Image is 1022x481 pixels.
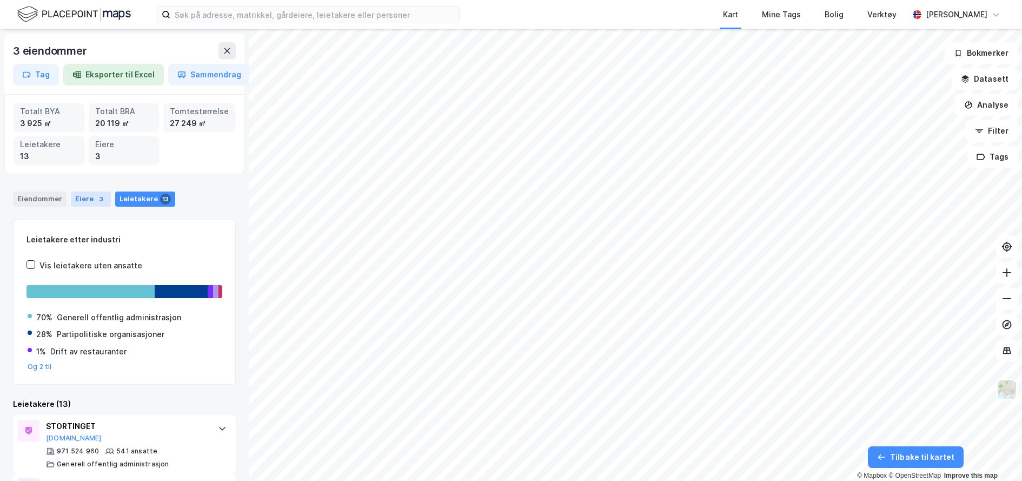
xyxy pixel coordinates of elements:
a: Improve this map [944,472,998,479]
button: Filter [966,120,1018,142]
div: Leietakere [20,139,78,150]
div: 70% [36,311,52,324]
div: Generell offentlig administrasjon [57,311,181,324]
button: [DOMAIN_NAME] [46,434,102,443]
div: 3 eiendommer [13,42,89,60]
div: Eiere [71,192,111,207]
button: Eksporter til Excel [63,64,164,85]
a: OpenStreetMap [888,472,941,479]
iframe: Chat Widget [968,429,1022,481]
div: 27 249 ㎡ [170,117,229,129]
div: Verktøy [867,8,897,21]
div: Drift av restauranter [50,345,127,358]
div: 541 ansatte [116,447,157,456]
div: Kontrollprogram for chat [968,429,1022,481]
div: Partipolitiske organisasjoner [57,328,164,341]
div: 13 [20,150,78,162]
div: Leietakere etter industri [26,233,222,246]
button: Bokmerker [945,42,1018,64]
div: STORTINGET [46,420,207,433]
button: Sammendrag [168,64,250,85]
button: Tag [13,64,59,85]
div: Totalt BYA [20,106,78,117]
div: 13 [160,194,171,205]
div: Leietakere [115,192,175,207]
div: Eiere [95,139,153,150]
div: 3 [96,194,107,205]
div: Generell offentlig administrasjon [57,460,169,469]
div: Eiendommer [13,192,67,207]
input: Søk på adresse, matrikkel, gårdeiere, leietakere eller personer [170,6,459,23]
div: Kart [723,8,738,21]
div: 1% [36,345,46,358]
div: 3 925 ㎡ [20,117,78,129]
button: Datasett [952,68,1018,90]
div: 20 119 ㎡ [95,117,153,129]
button: Tags [967,146,1018,168]
div: Bolig [825,8,844,21]
img: Z [997,379,1017,400]
a: Mapbox [857,472,887,479]
div: 971 524 960 [57,447,99,456]
button: Tilbake til kartet [868,446,964,468]
div: 28% [36,328,52,341]
img: logo.f888ab2527a4732fd821a326f86c7f29.svg [17,5,131,24]
div: Vis leietakere uten ansatte [39,259,142,272]
div: 3 [95,150,153,162]
button: Analyse [955,94,1018,116]
div: [PERSON_NAME] [926,8,987,21]
button: Og 2 til [28,363,52,371]
div: Totalt BRA [95,106,153,117]
div: Tomtestørrelse [170,106,229,117]
div: Leietakere (13) [13,398,236,411]
div: Mine Tags [762,8,801,21]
